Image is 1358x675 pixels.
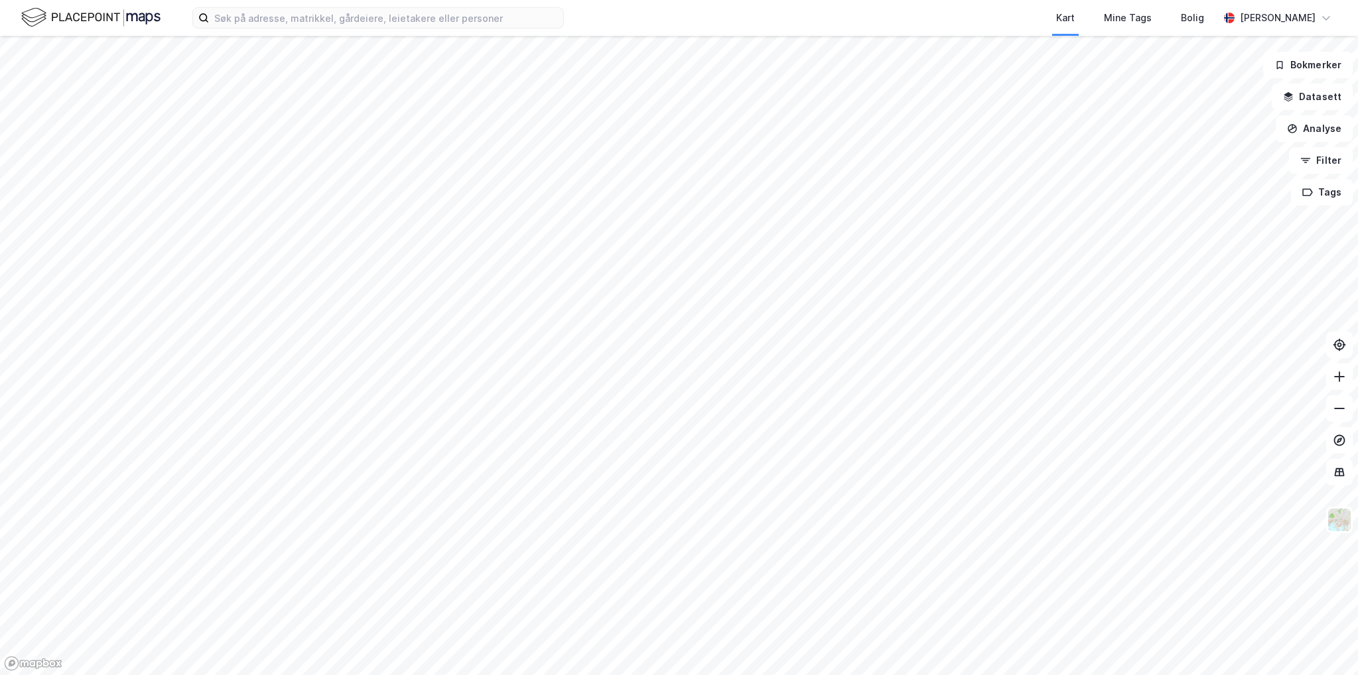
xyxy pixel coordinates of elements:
[1292,611,1358,675] iframe: Chat Widget
[1292,611,1358,675] div: Kontrollprogram for chat
[1181,10,1204,26] div: Bolig
[21,6,161,29] img: logo.f888ab2527a4732fd821a326f86c7f29.svg
[1104,10,1152,26] div: Mine Tags
[1240,10,1316,26] div: [PERSON_NAME]
[1056,10,1075,26] div: Kart
[209,8,563,28] input: Søk på adresse, matrikkel, gårdeiere, leietakere eller personer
